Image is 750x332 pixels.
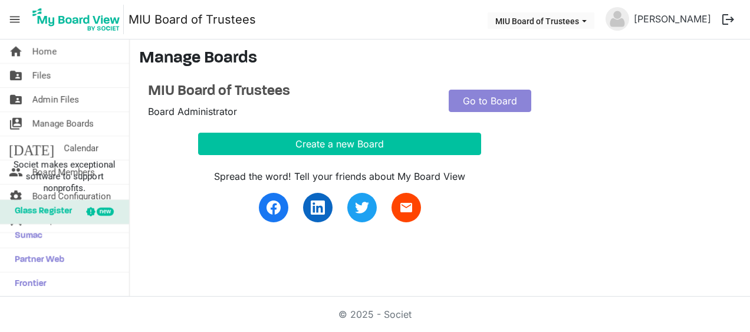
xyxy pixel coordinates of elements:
a: MIU Board of Trustees [148,83,431,100]
span: Calendar [64,136,98,160]
a: My Board View Logo [29,5,129,34]
a: MIU Board of Trustees [129,8,256,31]
span: folder_shared [9,88,23,111]
div: Spread the word! Tell your friends about My Board View [198,169,481,183]
span: [DATE] [9,136,54,160]
img: facebook.svg [267,200,281,215]
img: no-profile-picture.svg [606,7,629,31]
span: Societ makes exceptional software to support nonprofits. [5,159,124,194]
span: Partner Web [9,248,64,272]
span: Glass Register [9,200,72,223]
a: email [392,193,421,222]
span: Admin Files [32,88,79,111]
span: home [9,40,23,63]
span: Frontier [9,272,47,296]
img: linkedin.svg [311,200,325,215]
button: Create a new Board [198,133,481,155]
span: Sumac [9,224,42,248]
span: Manage Boards [32,112,94,136]
span: Files [32,64,51,87]
a: © 2025 - Societ [338,308,412,320]
span: Home [32,40,57,63]
img: twitter.svg [355,200,369,215]
a: [PERSON_NAME] [629,7,716,31]
span: folder_shared [9,64,23,87]
button: MIU Board of Trustees dropdownbutton [488,12,594,29]
span: menu [4,8,26,31]
a: Go to Board [449,90,531,112]
h3: Manage Boards [139,49,741,69]
img: My Board View Logo [29,5,124,34]
span: email [399,200,413,215]
button: logout [716,7,741,32]
div: new [97,208,114,216]
span: switch_account [9,112,23,136]
span: Board Administrator [148,106,237,117]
